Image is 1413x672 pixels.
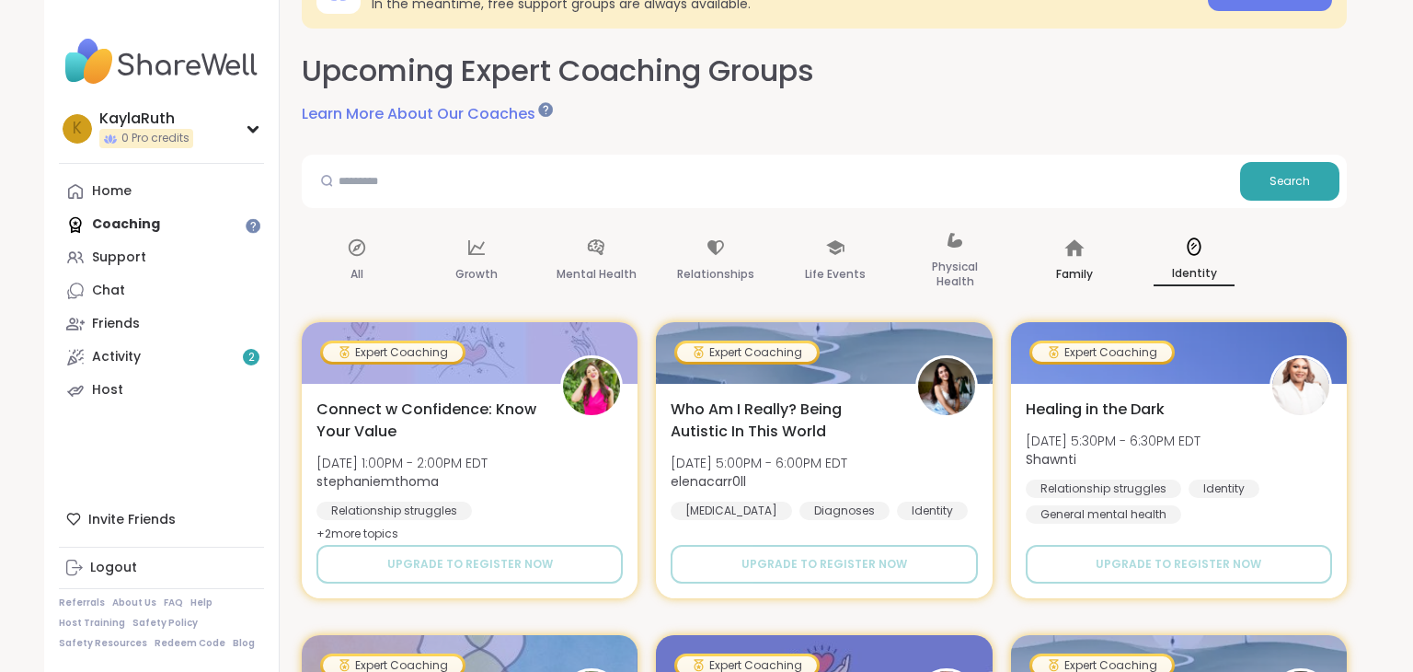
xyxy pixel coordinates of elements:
a: Chat [59,274,264,307]
b: Shawnti [1026,450,1076,469]
a: Learn More About Our Coaches [302,103,550,125]
div: Expert Coaching [677,343,817,362]
p: Growth [455,263,498,285]
span: Healing in the Dark [1026,399,1165,421]
button: Upgrade to register now [671,545,977,584]
span: Connect w Confidence: Know Your Value [316,399,540,443]
a: Redeem Code [155,637,225,650]
a: Home [59,175,264,208]
a: Host [59,374,264,407]
span: 0 Pro credits [121,131,190,146]
div: Host [92,381,123,400]
img: elenacarr0ll [918,358,975,415]
button: Search [1240,162,1339,201]
a: Referrals [59,597,105,609]
a: Logout [59,551,264,585]
div: Expert Coaching [1032,343,1172,362]
a: Activity2 [59,341,264,374]
p: Identity [1154,262,1235,286]
a: Support [59,241,264,274]
span: [DATE] 1:00PM - 2:00PM EDT [316,454,488,472]
a: Help [190,597,213,609]
h2: Upcoming Expert Coaching Groups [302,51,814,92]
span: Upgrade to register now [1096,556,1261,573]
span: Search [1269,173,1310,190]
div: Friends [92,315,140,333]
img: stephaniemthoma [563,358,620,415]
a: About Us [112,597,156,609]
p: Life Events [805,263,866,285]
div: [MEDICAL_DATA] [671,502,792,520]
img: ShareWell Nav Logo [59,29,264,94]
div: Relationship struggles [1026,480,1181,498]
p: Physical Health [914,256,995,293]
div: Diagnoses [799,502,890,520]
img: Shawnti [1272,358,1329,415]
b: elenacarr0ll [671,472,746,491]
p: Relationships [677,263,754,285]
a: Friends [59,307,264,341]
div: Invite Friends [59,503,264,536]
a: Safety Resources [59,637,147,650]
a: FAQ [164,597,183,609]
div: Activity [92,348,141,366]
p: All [350,263,363,285]
span: Upgrade to register now [741,556,907,573]
div: Support [92,249,146,267]
span: K [73,117,82,141]
a: Blog [233,637,255,650]
div: Identity [1189,480,1259,498]
div: Relationship struggles [316,502,472,520]
div: Identity [897,502,968,520]
p: Mental Health [557,263,637,285]
div: Chat [92,282,125,300]
div: Logout [90,559,137,577]
span: Upgrade to register now [387,556,553,573]
div: General mental health [1026,505,1181,524]
iframe: Spotlight [538,102,553,117]
div: KaylaRuth [99,109,193,129]
div: Expert Coaching [323,343,463,362]
div: Home [92,182,132,201]
a: Safety Policy [132,617,198,630]
button: Upgrade to register now [1026,545,1332,584]
span: [DATE] 5:30PM - 6:30PM EDT [1026,432,1200,450]
span: 2 [248,350,255,365]
iframe: Spotlight [246,218,260,233]
a: Host Training [59,617,125,630]
span: Who Am I Really? Being Autistic In This World [671,399,894,443]
span: [DATE] 5:00PM - 6:00PM EDT [671,454,847,472]
p: Family [1056,263,1093,285]
button: Upgrade to register now [316,545,623,584]
b: stephaniemthoma [316,472,439,491]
